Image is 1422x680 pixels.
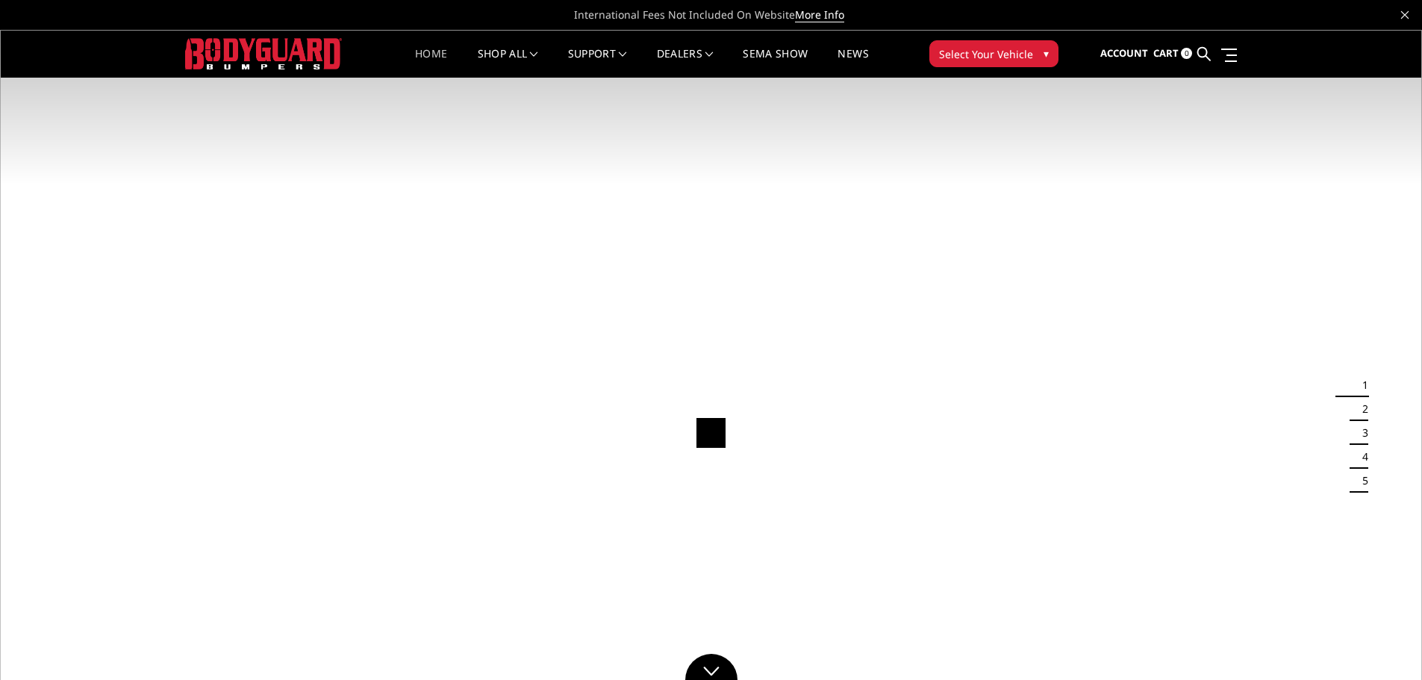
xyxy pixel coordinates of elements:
a: SEMA Show [743,49,808,78]
button: 4 of 5 [1353,445,1368,469]
button: Select Your Vehicle [929,40,1058,67]
button: 5 of 5 [1353,469,1368,493]
span: 0 [1181,48,1192,59]
span: Account [1100,46,1148,60]
a: News [838,49,868,78]
a: Cart 0 [1153,34,1192,74]
a: shop all [478,49,538,78]
img: BODYGUARD BUMPERS [185,38,342,69]
button: 1 of 5 [1353,373,1368,397]
a: Click to Down [685,654,737,680]
a: Support [568,49,627,78]
button: 2 of 5 [1353,397,1368,421]
a: Account [1100,34,1148,74]
a: More Info [795,7,844,22]
a: Dealers [657,49,714,78]
button: 3 of 5 [1353,421,1368,445]
a: Home [415,49,447,78]
span: Select Your Vehicle [939,46,1033,62]
span: ▾ [1044,46,1049,61]
span: Cart [1153,46,1179,60]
